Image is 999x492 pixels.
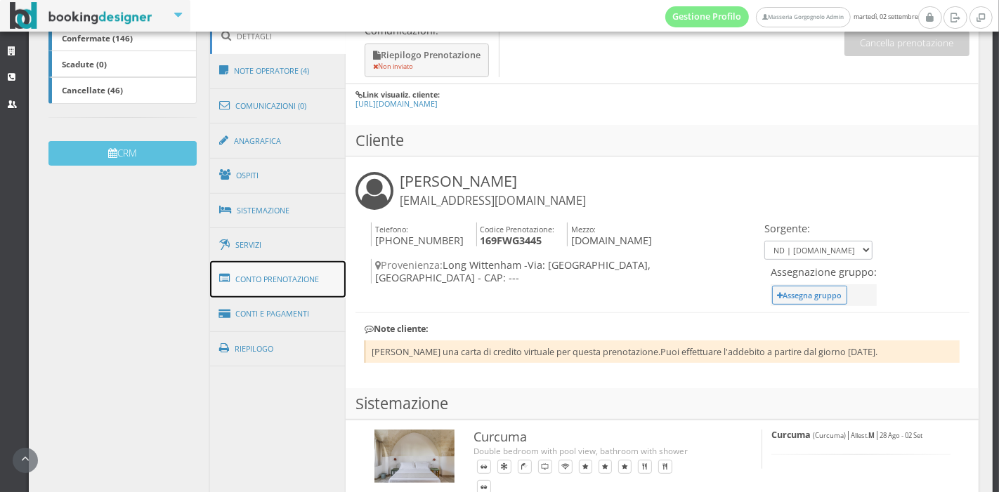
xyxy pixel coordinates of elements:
a: Ospiti [210,157,346,194]
small: [EMAIL_ADDRESS][DOMAIN_NAME] [400,193,586,208]
b: Confermate (146) [62,32,133,44]
h4: Long Wittenham - [371,259,761,284]
small: Allest. [851,431,875,440]
h3: Sistemazione [346,388,979,420]
button: Riepilogo Prenotazione Non inviato [365,44,489,78]
span: Via: [GEOGRAPHIC_DATA], [GEOGRAPHIC_DATA] [375,258,651,284]
b: Scadute (0) [62,58,107,69]
h4: Assegnazione gruppo: [771,266,877,278]
h3: Curcuma [474,430,733,445]
a: Conti e Pagamenti [210,296,346,332]
a: Masseria Gorgognolo Admin [756,7,850,27]
small: Codice Prenotazione: [480,224,554,234]
b: M [868,431,875,440]
div: Double bedroom with pool view, bathroom with shower [474,445,733,457]
h4: Sorgente: [764,222,873,234]
button: CRM [48,141,197,166]
b: Cancellate (46) [62,84,123,95]
small: Telefono: [375,224,408,234]
a: Scadute (0) [48,51,197,77]
a: Comunicazioni (0) [210,88,346,124]
p: Comunicazioni: [365,25,492,36]
a: Gestione Profilo [665,6,750,27]
h4: [DOMAIN_NAME] [567,222,652,247]
b: 169FWG3445 [480,234,542,247]
a: [URL][DOMAIN_NAME] [355,98,438,109]
small: Non inviato [373,62,413,71]
a: Cancellate (46) [48,77,197,104]
small: Mezzo: [571,224,596,234]
button: Assegna gruppo [772,286,847,305]
span: martedì, 02 settembre [665,6,918,27]
h3: Cliente [346,125,979,157]
a: Sistemazione [210,192,346,229]
a: Confermate (146) [48,25,197,51]
b: Link visualiz. cliente: [363,89,440,100]
a: Note Operatore (4) [210,53,346,89]
small: (Curcuma) [813,431,846,440]
b: Note cliente: [365,323,429,335]
img: BookingDesigner.com [10,2,152,29]
a: Riepilogo [210,331,346,367]
span: Provenienza: [375,258,443,272]
button: Cancella prenotazione [844,31,969,55]
h5: | | [771,430,950,440]
li: [PERSON_NAME] una carta di credito virtuale per questa prenotazione.Puoi effettuare l'addebito a ... [365,340,960,363]
img: 4ce60923592811eeb13b0a069e529790.jpg [374,430,455,483]
span: - CAP: --- [478,271,519,284]
small: 28 Ago - 02 Set [880,431,922,440]
b: Curcuma [771,429,811,441]
h4: [PHONE_NUMBER] [371,222,464,247]
h3: [PERSON_NAME] [400,172,586,208]
a: Dettagli [210,18,346,54]
a: Conto Prenotazione [210,261,346,298]
a: Anagrafica [210,123,346,159]
a: Servizi [210,227,346,263]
